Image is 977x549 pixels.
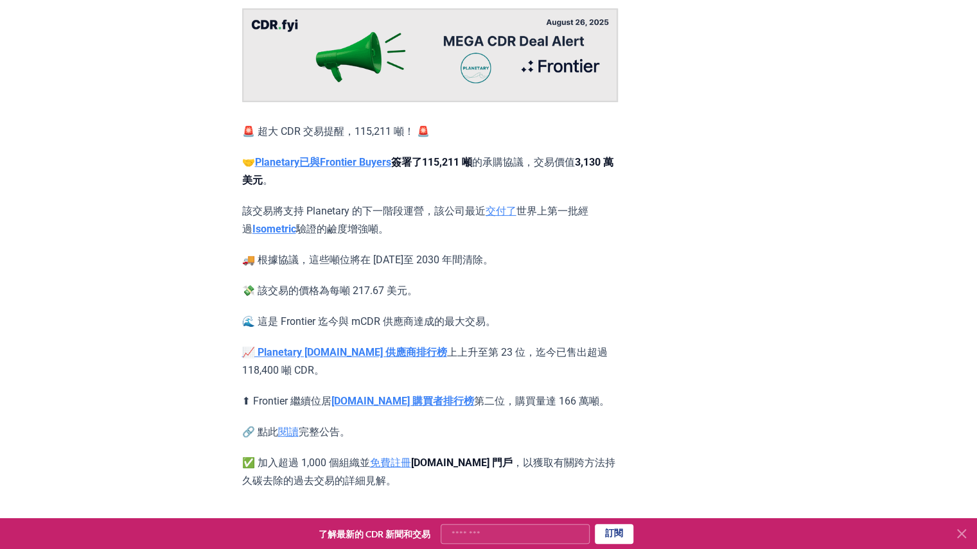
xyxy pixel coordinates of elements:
font: 🔗 點此 [242,426,278,438]
font: 承購協議 [482,156,524,168]
font: 第二位，購買量達 166 萬噸。 [474,395,610,407]
a: [DOMAIN_NAME] 購買者排行榜 [331,395,474,407]
a: 📈 Planetary [DOMAIN_NAME] 供應商排行榜 [242,346,447,358]
font: 。 [263,174,273,186]
a: 閱讀 [278,426,299,438]
a: 交付了 [486,205,516,217]
font: 💸 該交易的價格為每噸 217.67 美元。 [242,284,418,297]
font: ， [513,457,523,469]
img: 部落格文章圖片 [242,8,618,102]
font: 該交易將支持 Planetary 的下一階段運營，該公司最近 [242,205,486,217]
font: ✅ 加入超過 1,000 個組織並 [242,457,370,469]
font: 上上升至第 23 位， [447,346,536,358]
font: 完整公告。 [299,426,350,438]
font: 🌊 這是 Frontier 迄今與 mCDR 供應商達成的最大交易。 [242,315,496,327]
font: 🚨 超大 CDR 交易提醒，115,211 噸！ 🚨 [242,125,430,137]
font: ，交易價值 [524,156,575,168]
font: 🤝 [242,156,255,168]
font: 的 [472,156,482,168]
font: ⬆ Frontier 繼續位居 [242,395,331,407]
font: [DOMAIN_NAME] 門戶 [411,457,513,469]
font: 驗證的鹼度增強噸。 [296,223,389,235]
a: Frontier Buyers [320,156,391,168]
font: 🚚 根據協議，這些噸位將在 [DATE]至 2030 年間清除。 [242,254,493,266]
font: 簽署了115,211 噸 [391,156,472,168]
font: 3,130 萬美元 [242,156,613,186]
a: Planetary已與 [255,156,320,168]
a: Isometric [252,223,296,235]
a: 免費註冊 [370,457,411,469]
